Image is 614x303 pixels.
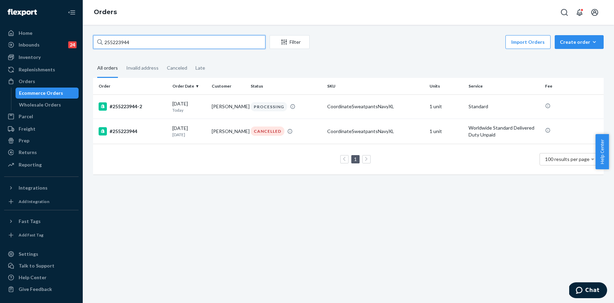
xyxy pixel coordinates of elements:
[19,66,55,73] div: Replenishments
[251,102,287,111] div: PROCESSING
[469,103,540,110] p: Standard
[19,184,48,191] div: Integrations
[19,137,29,144] div: Prep
[4,111,79,122] a: Parcel
[97,59,118,78] div: All orders
[4,28,79,39] a: Home
[545,156,590,162] span: 100 results per page
[88,2,122,22] ol: breadcrumbs
[4,52,79,63] a: Inventory
[595,134,609,169] button: Help Center
[93,78,170,94] th: Order
[99,127,167,135] div: #255223944
[4,147,79,158] a: Returns
[270,35,310,49] button: Filter
[19,251,38,257] div: Settings
[19,101,61,108] div: Wholesale Orders
[19,149,37,156] div: Returns
[8,9,37,16] img: Flexport logo
[4,196,79,207] a: Add Integration
[16,88,79,99] a: Ecommerce Orders
[4,284,79,295] button: Give Feedback
[19,262,54,269] div: Talk to Support
[19,125,36,132] div: Freight
[19,54,41,61] div: Inventory
[4,216,79,227] button: Fast Tags
[427,78,466,94] th: Units
[4,159,79,170] a: Reporting
[19,274,47,281] div: Help Center
[466,78,542,94] th: Service
[209,94,248,119] td: [PERSON_NAME]
[4,123,79,134] a: Freight
[19,199,49,204] div: Add Integration
[19,218,41,225] div: Fast Tags
[99,102,167,111] div: #255223944-2
[172,125,206,138] div: [DATE]
[560,39,598,46] div: Create order
[4,182,79,193] button: Integrations
[19,30,32,37] div: Home
[324,78,426,94] th: SKU
[68,41,77,48] div: 24
[270,39,309,46] div: Filter
[65,6,79,19] button: Close Navigation
[16,99,79,110] a: Wholesale Orders
[172,100,206,113] div: [DATE]
[19,113,33,120] div: Parcel
[469,124,540,138] p: Worldwide Standard Delivered Duty Unpaid
[209,119,248,144] td: [PERSON_NAME]
[172,107,206,113] p: Today
[4,272,79,283] a: Help Center
[126,59,159,77] div: Invalid address
[353,156,358,162] a: Page 1 is your current page
[327,128,424,135] div: CoordinateSweatpantsNavyXL
[573,6,586,19] button: Open notifications
[93,35,265,49] input: Search orders
[172,132,206,138] p: [DATE]
[167,59,187,77] div: Canceled
[4,64,79,75] a: Replenishments
[4,230,79,241] a: Add Fast Tag
[4,260,79,271] button: Talk to Support
[4,39,79,50] a: Inbounds24
[19,41,40,48] div: Inbounds
[427,119,466,144] td: 1 unit
[19,90,63,97] div: Ecommerce Orders
[569,282,607,300] iframe: Opens a widget where you can chat to one of our agents
[19,161,42,168] div: Reporting
[542,78,604,94] th: Fee
[94,8,117,16] a: Orders
[327,103,424,110] div: CoordinateSweatpantsNavyXL
[195,59,205,77] div: Late
[19,286,52,293] div: Give Feedback
[251,127,284,136] div: CANCELLED
[505,35,551,49] button: Import Orders
[557,6,571,19] button: Open Search Box
[4,249,79,260] a: Settings
[19,232,43,238] div: Add Fast Tag
[19,78,35,85] div: Orders
[4,76,79,87] a: Orders
[427,94,466,119] td: 1 unit
[212,83,245,89] div: Customer
[170,78,209,94] th: Order Date
[588,6,602,19] button: Open account menu
[4,135,79,146] a: Prep
[555,35,604,49] button: Create order
[248,78,324,94] th: Status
